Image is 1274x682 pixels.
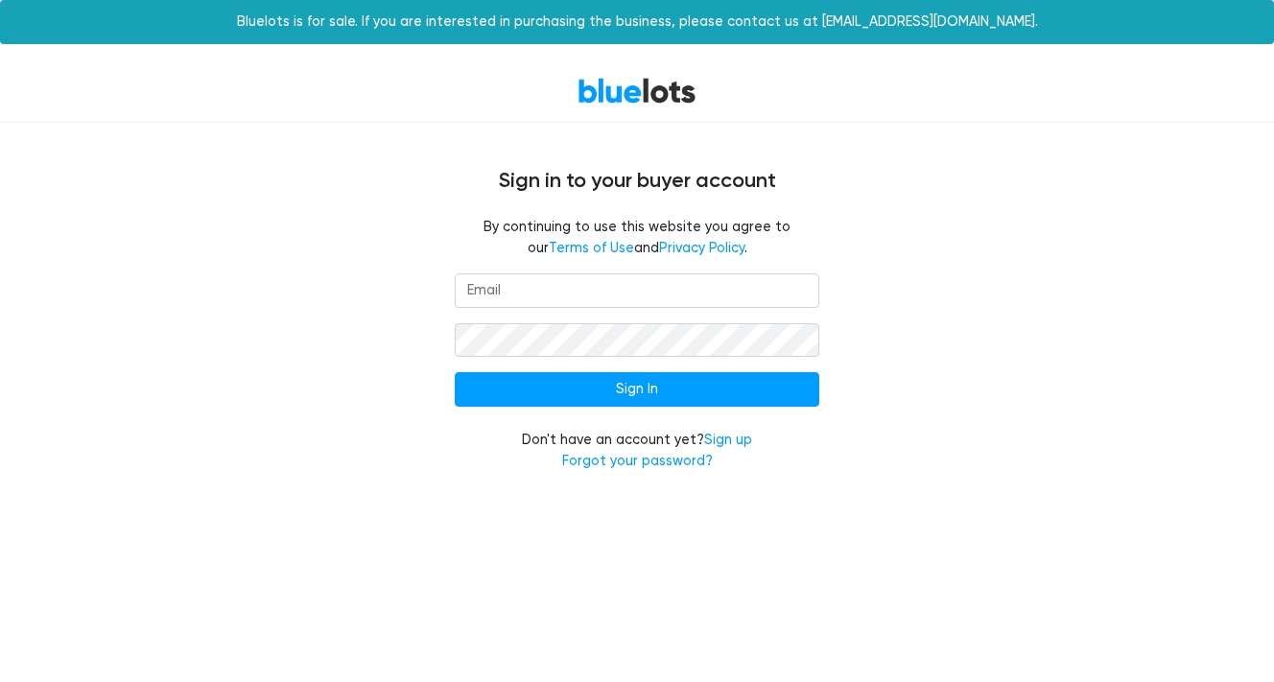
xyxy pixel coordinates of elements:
a: Terms of Use [549,240,634,256]
input: Sign In [455,372,819,407]
a: Privacy Policy [659,240,744,256]
a: Sign up [704,432,752,448]
a: Forgot your password? [562,453,713,469]
h4: Sign in to your buyer account [61,169,1213,194]
div: Don't have an account yet? [455,430,819,471]
fieldset: By continuing to use this website you agree to our and . [455,217,819,258]
a: BlueLots [578,77,696,105]
input: Email [455,273,819,308]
